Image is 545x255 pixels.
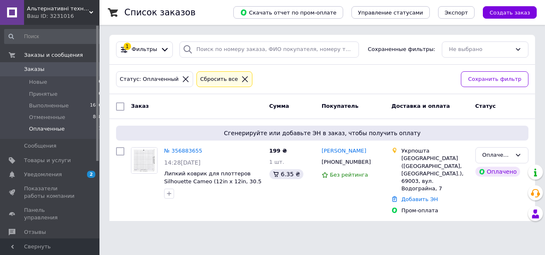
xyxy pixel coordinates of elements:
span: 0 [99,78,102,86]
span: Выполненные [29,102,69,109]
span: Покупатель [322,103,358,109]
span: Заказ [131,103,149,109]
span: [PHONE_NUMBER] [322,159,371,165]
span: Создать заказ [489,10,530,16]
span: Сохранить фильтр [468,75,521,84]
button: Скачать отчет по пром-оплате [233,6,343,19]
div: Не выбрано [449,45,511,54]
span: Новые [29,78,47,86]
span: 199 ₴ [269,148,287,154]
span: Управление статусами [358,10,423,16]
span: Сгенерируйте или добавьте ЭН в заказ, чтобы получить оплату [119,129,525,137]
span: Сохраненные фильтры: [368,46,436,53]
div: Пром-оплата [401,207,468,214]
span: Панель управления [24,206,77,221]
button: Управление статусами [351,6,430,19]
span: Фильтры [132,46,157,53]
a: Создать заказ [475,9,537,15]
button: Создать заказ [483,6,537,19]
a: Фото товару [131,147,157,174]
span: Отмененные [29,114,65,121]
span: 1 шт. [269,159,284,165]
span: Доставка и оплата [391,103,450,109]
button: Экспорт [438,6,475,19]
span: Принятые [29,90,58,98]
div: Сбросить все [199,75,240,84]
span: 0 [99,90,102,98]
h1: Список заказов [124,7,196,17]
span: Статус [475,103,496,109]
div: 1 [124,43,131,50]
button: Сохранить фильтр [461,71,528,87]
span: 1676 [90,102,102,109]
span: Оплаченные [29,125,65,133]
div: Оплаченный [482,151,511,160]
div: Укрпошта [401,147,468,155]
div: Оплачено [475,167,520,177]
span: Без рейтинга [330,172,368,178]
span: 14:28[DATE] [164,159,201,166]
a: [PERSON_NAME] [322,147,366,155]
input: Поиск по номеру заказа, ФИО покупателя, номеру телефона, Email, номеру накладной [179,41,359,58]
span: 848 [93,114,102,121]
img: Фото товару [131,148,157,173]
a: Липкий коврик для плоттеров Silhouette Cameo (12in х 12in, 30.5 на 30.5 см ). Стандартный клей [164,170,262,192]
span: Альтернативні технології [27,5,89,12]
input: Поиск [4,29,102,44]
span: Сумма [269,103,289,109]
span: 1 [99,125,102,133]
span: Отзывы [24,228,46,236]
span: Показатели работы компании [24,185,77,200]
div: Ваш ID: 3231016 [27,12,99,20]
span: Заказы [24,66,44,73]
div: Статус: Оплаченный [118,75,180,84]
div: [GEOGRAPHIC_DATA] ([GEOGRAPHIC_DATA], [GEOGRAPHIC_DATA].), 69003, вул. Водограйна, 7 [401,155,468,192]
a: № 356883655 [164,148,202,154]
span: 2 [87,171,95,178]
span: Сообщения [24,142,56,150]
span: Экспорт [445,10,468,16]
span: Уведомления [24,171,62,178]
span: Скачать отчет по пром-оплате [240,9,337,16]
span: Товары и услуги [24,157,71,164]
span: Заказы и сообщения [24,51,83,59]
a: Добавить ЭН [401,196,438,202]
div: 6.35 ₴ [269,169,303,179]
